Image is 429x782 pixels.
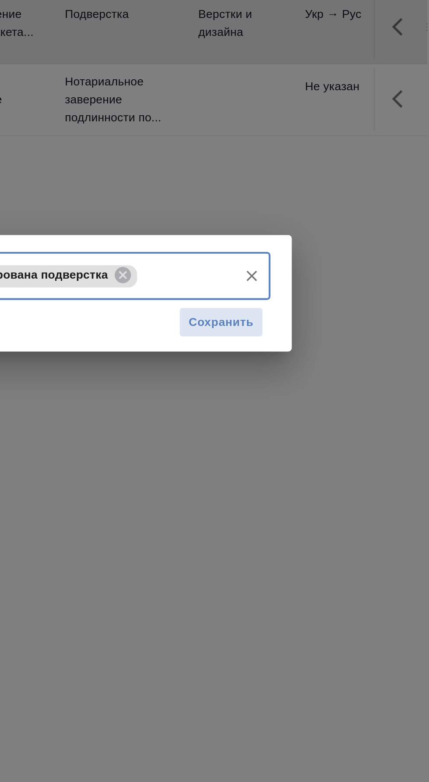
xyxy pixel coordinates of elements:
[295,400,327,410] span: Сохранить
[172,377,270,388] div: запланирована подверстка
[172,379,260,385] span: запланирована подверстка
[290,398,332,413] button: Сохранить
[100,379,158,385] span: оплата по факту
[320,376,332,389] button: Очистить
[100,377,167,388] div: оплата по факту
